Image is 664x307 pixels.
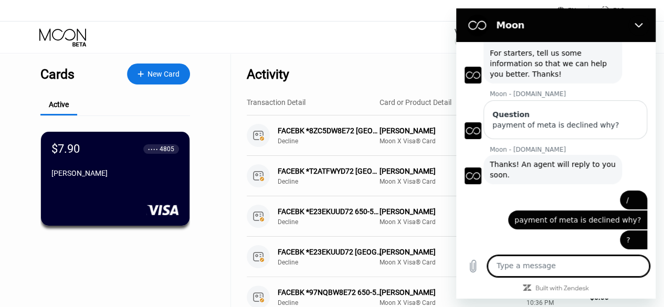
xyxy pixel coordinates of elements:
div: [PERSON_NAME] [51,169,179,177]
div: Decline [278,299,389,306]
div: $7.90 [51,142,80,155]
div: FACEBK *8ZC5DW8E72 [GEOGRAPHIC_DATA] [GEOGRAPHIC_DATA] [278,126,382,135]
div: Cards [40,67,75,82]
div: Moon X Visa® Card [380,218,518,226]
div: Moon X Visa® Card [380,137,518,145]
div: EN [568,7,576,14]
div: FACEBK *8ZC5DW8E72 [GEOGRAPHIC_DATA] [GEOGRAPHIC_DATA]Decline[PERSON_NAME]Moon X Visa® Card[DATE]... [247,115,625,156]
div: EN [557,5,589,16]
div: New Card [127,63,190,84]
div: FACEBK *E23EKUUD72 [GEOGRAPHIC_DATA] [GEOGRAPHIC_DATA]Decline[PERSON_NAME]Moon X Visa® Card[DATE]... [247,237,625,277]
div: FACEBK *E23EKUUD72 650-5434800 USDecline[PERSON_NAME]Moon X Visa® Card[DATE]11:53 AM$4.00 [247,196,625,237]
div: 10:36 PM [526,299,582,306]
iframe: Messaging window [456,8,656,299]
div: FAQ [613,7,625,14]
div: Decline [278,218,389,226]
div: Transaction Detail [247,98,305,107]
div: [PERSON_NAME] [380,248,518,256]
div: Card or Product Detail [380,98,451,107]
div: Decline [278,259,389,266]
div: Visa Monthly Spend Limit$1.00/$4,000.00 [455,28,527,47]
div: Visa Monthly Spend Limit [455,28,527,35]
div: FAQ [589,5,625,16]
div: [PERSON_NAME] [380,126,518,135]
div: [PERSON_NAME] [380,288,518,297]
div: FACEBK *E23EKUUD72 650-5434800 US [278,207,382,216]
div: ● ● ● ● [148,147,158,151]
div: Active [49,100,69,109]
div: $7.90● ● ● ●4805[PERSON_NAME] [41,132,189,226]
div: [PERSON_NAME] [380,167,518,175]
div: Decline [278,137,389,145]
div: Moon X Visa® Card [380,299,518,306]
div: Decline [278,178,389,185]
div: Moon X Visa® Card [380,178,518,185]
div: 4805 [160,145,174,153]
div: FACEBK *97NQBW8E72 650-5434800 US [278,288,382,297]
div: Activity [247,67,289,82]
div: [PERSON_NAME] [380,207,518,216]
div: FACEBK *E23EKUUD72 [GEOGRAPHIC_DATA] [GEOGRAPHIC_DATA] [278,248,382,256]
div: FACEBK *T2ATFWYD72 [GEOGRAPHIC_DATA] [GEOGRAPHIC_DATA] [278,167,382,175]
div: FACEBK *T2ATFWYD72 [GEOGRAPHIC_DATA] [GEOGRAPHIC_DATA]Decline[PERSON_NAME]Moon X Visa® Card[DATE]... [247,156,625,196]
div: Moon X Visa® Card [380,259,518,266]
div: New Card [147,70,180,79]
